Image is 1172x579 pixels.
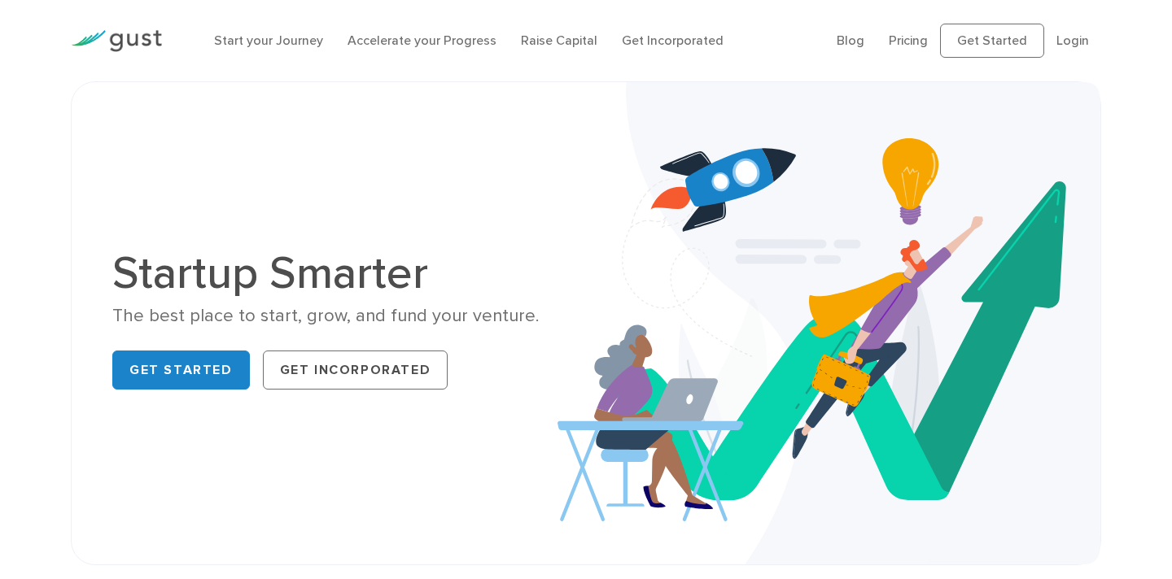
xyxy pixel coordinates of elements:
[837,33,864,48] a: Blog
[940,24,1044,58] a: Get Started
[112,250,574,296] h1: Startup Smarter
[112,350,250,390] a: Get Started
[521,33,597,48] a: Raise Capital
[71,30,162,52] img: Gust Logo
[889,33,928,48] a: Pricing
[348,33,496,48] a: Accelerate your Progress
[112,304,574,328] div: The best place to start, grow, and fund your venture.
[263,350,448,390] a: Get Incorporated
[622,33,724,48] a: Get Incorporated
[1056,33,1089,48] a: Login
[214,33,323,48] a: Start your Journey
[558,82,1100,564] img: Startup Smarter Hero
